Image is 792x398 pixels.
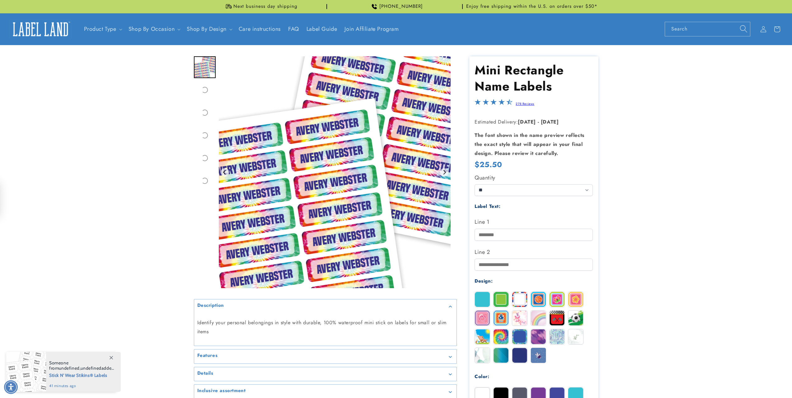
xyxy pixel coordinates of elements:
img: Basketball [531,292,546,307]
div: Go to slide 2 [194,79,216,101]
span: undefined [59,365,79,371]
a: 278 Reviews [516,101,534,106]
p: Identify your personal belongings in style with durable, 100% waterproof mini stick on labels for... [197,318,453,336]
div: Go to slide 3 [194,102,216,124]
h1: Mini Rectangle Name Labels [475,62,593,94]
span: Next business day shipping [233,3,298,10]
img: Flower [568,292,583,307]
h2: Inclusive assortment [197,388,246,394]
img: Stripes [512,292,527,307]
label: Design: [475,278,493,284]
img: Mini Rectangle Name Labels - Label Land [219,56,451,288]
span: Label Guide [307,26,337,33]
span: FAQ [288,26,299,33]
div: Go to slide 1 [194,56,216,78]
a: Shop By Design [187,25,226,33]
span: Join Affiliate Program [344,26,399,33]
img: Tie Dye [494,329,508,344]
button: Go to last slide [221,168,229,176]
img: Mini Rectangle Name Labels - Label Land [194,56,216,78]
img: Robot [494,311,508,325]
label: Quantity [475,173,593,183]
summary: Product Type [80,22,125,36]
button: Search [737,22,750,35]
img: Soccer [568,311,583,325]
a: Label Guide [303,22,341,36]
img: Princess [475,311,490,325]
div: Go to slide 5 [194,147,216,169]
span: undefined [81,365,101,371]
span: Enjoy free shipping within the U.S. on orders over $50* [466,3,598,10]
strong: [DATE] [541,118,559,125]
span: Care instructions [239,26,281,33]
label: Color: [475,373,490,380]
div: Go to slide 6 [194,170,216,192]
img: Abstract Butterfly [512,311,527,325]
h2: Details [197,370,213,377]
span: Shop By Occasion [129,26,175,33]
summary: Shop By Design [183,22,235,36]
img: Race Car [550,311,565,325]
summary: Features [194,349,457,363]
img: Galaxy [531,348,546,363]
div: Accessibility Menu [4,380,18,394]
img: Strokes [512,329,527,344]
img: Geo [550,329,565,344]
a: Join Affiliate Program [341,22,402,36]
label: Line 1 [475,217,593,227]
button: Next slide [440,168,448,176]
img: Brush [531,329,546,344]
label: Line 2 [475,247,593,257]
img: Solid [475,292,490,307]
strong: [DATE] [518,118,536,125]
a: FAQ [284,22,303,36]
label: Label Text: [475,203,501,210]
span: Someone from , added this product to their cart. [49,360,114,371]
strong: - [538,118,539,125]
img: Label Land [9,20,72,39]
img: Watercolor [475,348,490,363]
h2: Features [197,353,218,359]
a: Label Land [7,17,74,41]
summary: Description [194,299,457,313]
img: Summer [475,329,490,344]
span: $25.50 [475,160,502,169]
h2: Description [197,302,224,309]
summary: Details [194,367,457,381]
span: 4.7-star overall rating [475,101,513,108]
p: Estimated Delivery: [475,118,593,127]
a: Product Type [84,25,116,33]
img: Rainbow [531,311,546,325]
img: Border [494,292,508,307]
div: Go to slide 4 [194,124,216,146]
strong: The font shown in the name preview reflects the exact style that will appear in your final design... [475,132,584,157]
img: Triangles [512,348,527,363]
a: Care instructions [235,22,284,36]
img: Gradient [494,348,508,363]
img: Leaf [568,329,583,344]
img: Butterfly [550,292,565,307]
summary: Shop By Occasion [125,22,183,36]
span: [PHONE_NUMBER] [379,3,423,10]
